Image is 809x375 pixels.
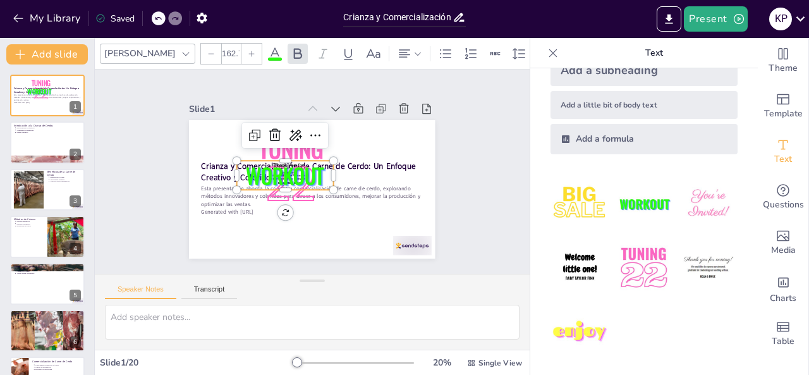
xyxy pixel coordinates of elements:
[70,290,81,301] div: 5
[9,8,86,28] button: My Library
[70,243,81,254] div: 4
[16,317,81,319] p: Chequeos regulares
[10,263,85,305] div: 5
[16,319,81,322] p: Prevención de enfermedades
[16,131,81,133] p: Manejo sanitario
[95,13,135,25] div: Saved
[70,101,81,113] div: 1
[14,94,81,101] p: Esta presentación aborda la crianza y comercialización de carne de cerdo, explorando métodos inno...
[758,175,808,220] div: Get real-time input from your audience
[758,266,808,311] div: Add charts and graphs
[550,238,609,297] img: 4.jpeg
[770,292,796,305] span: Charts
[35,366,81,369] p: Canales de distribución
[16,126,81,129] p: Importancia de la genética
[16,225,44,228] p: Evaluación de costos
[772,335,794,348] span: Table
[35,369,81,371] p: Estrategias de marketing
[563,38,745,68] p: Text
[50,176,81,178] p: Nutrición de la carne
[758,311,808,357] div: Add a table
[102,45,178,62] div: [PERSON_NAME]
[14,312,81,316] p: Manejo Sanitario
[259,38,348,120] div: Slide 1
[16,221,44,223] p: Métodos intensivos
[14,123,81,127] p: Introducción a la Crianza de Cerdos
[14,101,81,104] p: Generated with [URL]
[277,107,347,175] span: Tuning
[771,243,796,257] span: Media
[550,91,738,119] div: Add a little bit of body text
[50,178,81,181] p: Versatilidad culinaria
[10,75,85,116] div: 1
[10,216,85,257] div: 4
[679,238,738,297] img: 6.jpeg
[764,107,803,121] span: Template
[70,336,81,348] div: 6
[35,364,81,367] p: Conocimiento [PERSON_NAME]
[100,357,293,369] div: Slide 1 / 20
[47,170,81,177] p: Beneficios de la Carne de Cerdo
[769,61,798,75] span: Theme
[769,6,792,32] button: K P
[250,119,329,194] span: WORKOUT
[27,87,51,96] span: WORKOUT
[550,124,738,154] div: Add a formula
[32,78,51,88] span: Tuning
[550,175,609,233] img: 1.jpeg
[427,357,457,369] div: 20 %
[684,6,747,32] button: Present
[614,175,673,233] img: 2.jpeg
[769,8,792,30] div: K P
[14,264,81,268] p: Alimentación de los Cerdos
[10,121,85,163] div: 2
[105,285,176,299] button: Speaker Notes
[763,198,804,212] span: Questions
[33,85,49,102] span: 22
[16,223,44,225] p: Métodos extensivos
[10,310,85,352] div: 6
[32,360,81,364] p: Comercialización de Carne de Cerdo
[10,169,85,211] div: 3
[70,149,81,160] div: 2
[16,128,81,131] p: Alimentación balanceada
[16,270,81,273] p: Calidad de la carne
[774,152,792,166] span: Text
[252,128,327,204] span: 22
[50,181,81,183] p: Atractivo para consumidores
[14,87,79,94] strong: Crianza y Comercialización de Carne de Cerdo: Un Enfoque Creativo y Colorido
[758,129,808,175] div: Add text boxes
[614,238,673,297] img: 5.jpeg
[550,54,738,86] div: Add a subheading
[550,303,609,362] img: 7.jpeg
[6,44,88,65] button: Add slide
[657,6,681,32] button: Export to PowerPoint
[758,83,808,129] div: Add ready made slides
[758,220,808,266] div: Add images, graphics, shapes or video
[70,195,81,207] div: 3
[343,8,452,27] input: Insert title
[758,38,808,83] div: Change the overall theme
[181,285,238,299] button: Transcript
[16,314,81,317] p: Programa de vacunación
[16,267,81,270] p: Dieta balanceada
[478,358,522,368] span: Single View
[679,175,738,233] img: 3.jpeg
[14,218,44,221] p: Métodos de Crianza
[16,272,81,274] p: Ajustes según crecimiento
